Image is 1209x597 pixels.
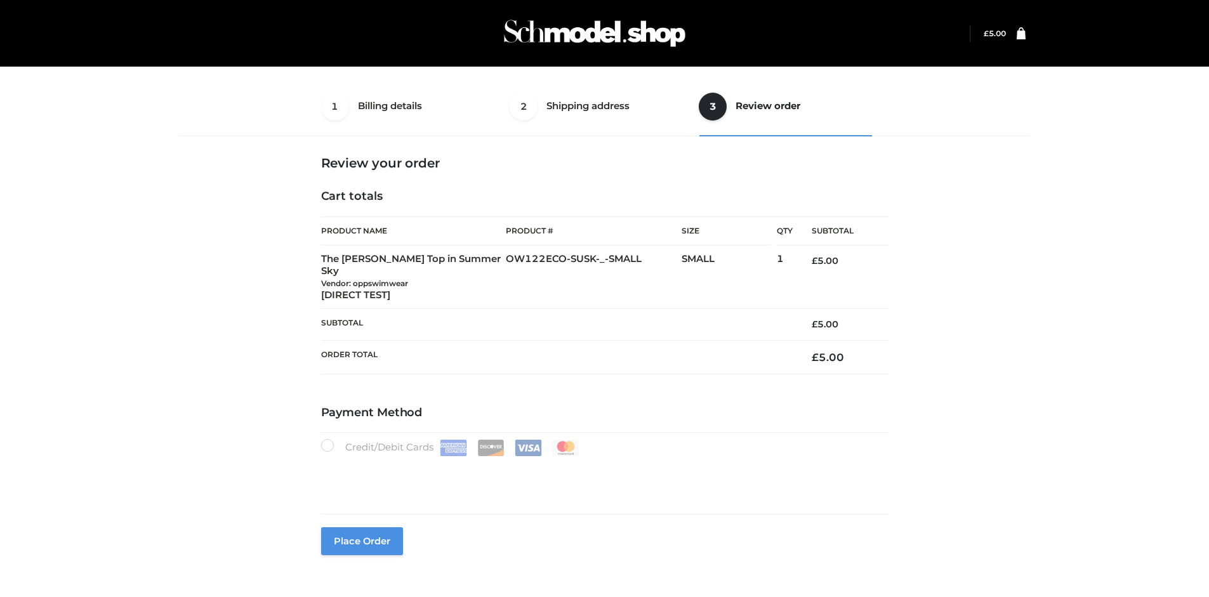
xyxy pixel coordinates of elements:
a: £5.00 [984,29,1006,38]
td: SMALL [682,246,777,309]
bdi: 5.00 [812,255,838,266]
span: £ [812,351,819,364]
th: Subtotal [321,309,793,340]
span: £ [812,255,817,266]
th: Qty [777,216,793,246]
td: The [PERSON_NAME] Top in Summer Sky [DIRECT TEST] [321,246,506,309]
th: Size [682,217,770,246]
img: Discover [477,440,505,456]
iframe: Secure payment input frame [319,454,886,500]
label: Credit/Debit Cards [321,439,581,456]
img: Schmodel Admin 964 [499,8,690,58]
bdi: 5.00 [812,318,838,330]
bdi: 5.00 [812,351,844,364]
h3: Review your order [321,155,889,171]
th: Order Total [321,340,793,374]
h4: Payment Method [321,406,889,420]
td: OW122ECO-SUSK-_-SMALL [506,246,682,309]
img: Mastercard [552,440,579,456]
th: Product # [506,216,682,246]
h4: Cart totals [321,190,889,204]
span: £ [812,318,817,330]
img: Amex [440,440,467,456]
th: Product Name [321,216,506,246]
td: 1 [777,246,793,309]
th: Subtotal [793,217,888,246]
img: Visa [515,440,542,456]
button: Place order [321,527,403,555]
span: £ [984,29,989,38]
small: Vendor: oppswimwear [321,279,408,288]
bdi: 5.00 [984,29,1006,38]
